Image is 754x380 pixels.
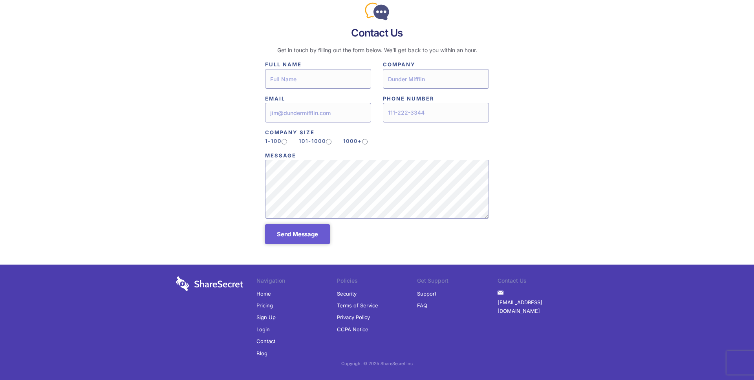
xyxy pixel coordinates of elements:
a: Blog [256,347,267,359]
label: Email [265,94,371,103]
a: [EMAIL_ADDRESS][DOMAIN_NAME] [498,296,578,317]
input: Full Name [265,69,371,89]
a: CCPA Notice [337,323,368,335]
a: Security [337,288,357,300]
label: 1-100 [265,137,287,145]
li: Contact Us [498,276,578,287]
li: Get Support [417,276,498,287]
label: 1000+ [343,137,368,145]
a: Privacy Policy [337,311,370,323]
button: Send Message [265,224,330,244]
label: 101-1000 [299,137,331,145]
img: logo-wordmark-white-trans-d4663122ce5f474addd5e946df7df03e33cb6a1c49d2221995e7729f52c070b2.svg [176,276,243,291]
a: Terms of Service [337,300,378,311]
input: 111-222-3344 [383,103,489,122]
label: Company [383,60,489,69]
h1: Contact Us [265,27,489,39]
label: Message [265,151,489,160]
a: Sign Up [256,311,276,323]
p: Get in touch by filling out the form below. We’ll get back to you within an hour. [265,46,489,55]
li: Policies [337,276,417,287]
a: FAQ [417,300,427,311]
a: Pricing [256,300,273,311]
a: Contact [256,335,275,347]
a: Home [256,288,271,300]
a: Support [417,288,436,300]
input: jim@dundermifflin.com [265,103,371,122]
a: Login [256,323,270,335]
input: Dunder Mifflin [383,69,489,89]
input: 1-100 [282,139,287,144]
label: Full Name [265,60,371,69]
li: Navigation [256,276,337,287]
input: 101-1000 [326,139,331,144]
label: Phone Number [383,94,489,103]
input: 1000+ [362,139,368,144]
iframe: Drift Widget Chat Controller [715,341,745,371]
label: Company Size [265,128,489,137]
